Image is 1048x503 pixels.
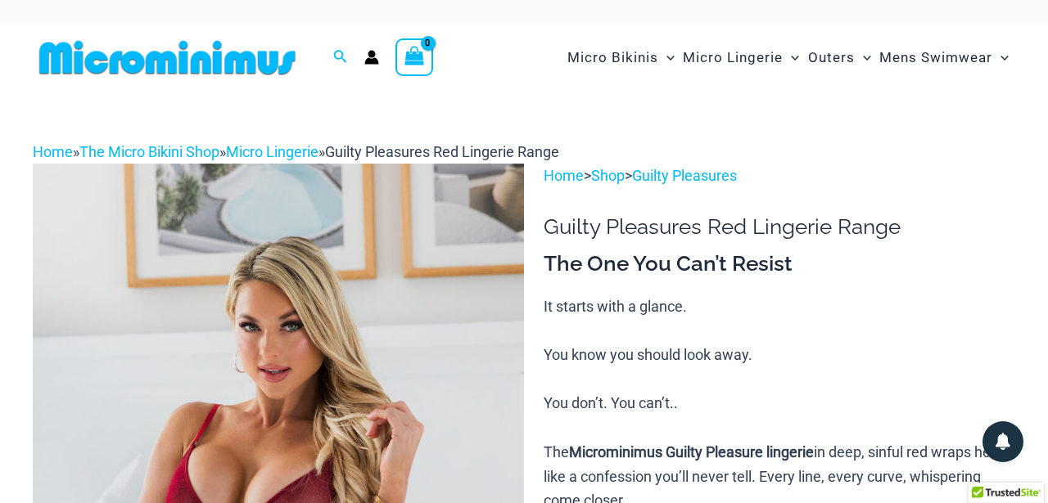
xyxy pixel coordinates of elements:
[683,37,783,79] span: Micro Lingerie
[679,33,803,83] a: Micro LingerieMenu ToggleMenu Toggle
[658,37,675,79] span: Menu Toggle
[632,167,737,184] a: Guilty Pleasures
[544,250,1015,278] h3: The One You Can’t Resist
[569,443,814,460] b: Microminimus Guilty Pleasure lingerie
[325,143,559,160] span: Guilty Pleasures Red Lingerie Range
[33,39,302,76] img: MM SHOP LOGO FLAT
[333,47,348,68] a: Search icon link
[855,37,871,79] span: Menu Toggle
[544,167,584,184] a: Home
[808,37,855,79] span: Outers
[395,38,433,76] a: View Shopping Cart, empty
[591,167,625,184] a: Shop
[875,33,1013,83] a: Mens SwimwearMenu ToggleMenu Toggle
[544,164,1015,188] p: > >
[783,37,799,79] span: Menu Toggle
[879,37,992,79] span: Mens Swimwear
[79,143,219,160] a: The Micro Bikini Shop
[804,33,875,83] a: OutersMenu ToggleMenu Toggle
[364,50,379,65] a: Account icon link
[992,37,1009,79] span: Menu Toggle
[544,214,1015,240] h1: Guilty Pleasures Red Lingerie Range
[226,143,318,160] a: Micro Lingerie
[561,30,1015,85] nav: Site Navigation
[33,143,73,160] a: Home
[567,37,658,79] span: Micro Bikinis
[33,143,559,160] span: » » »
[563,33,679,83] a: Micro BikinisMenu ToggleMenu Toggle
